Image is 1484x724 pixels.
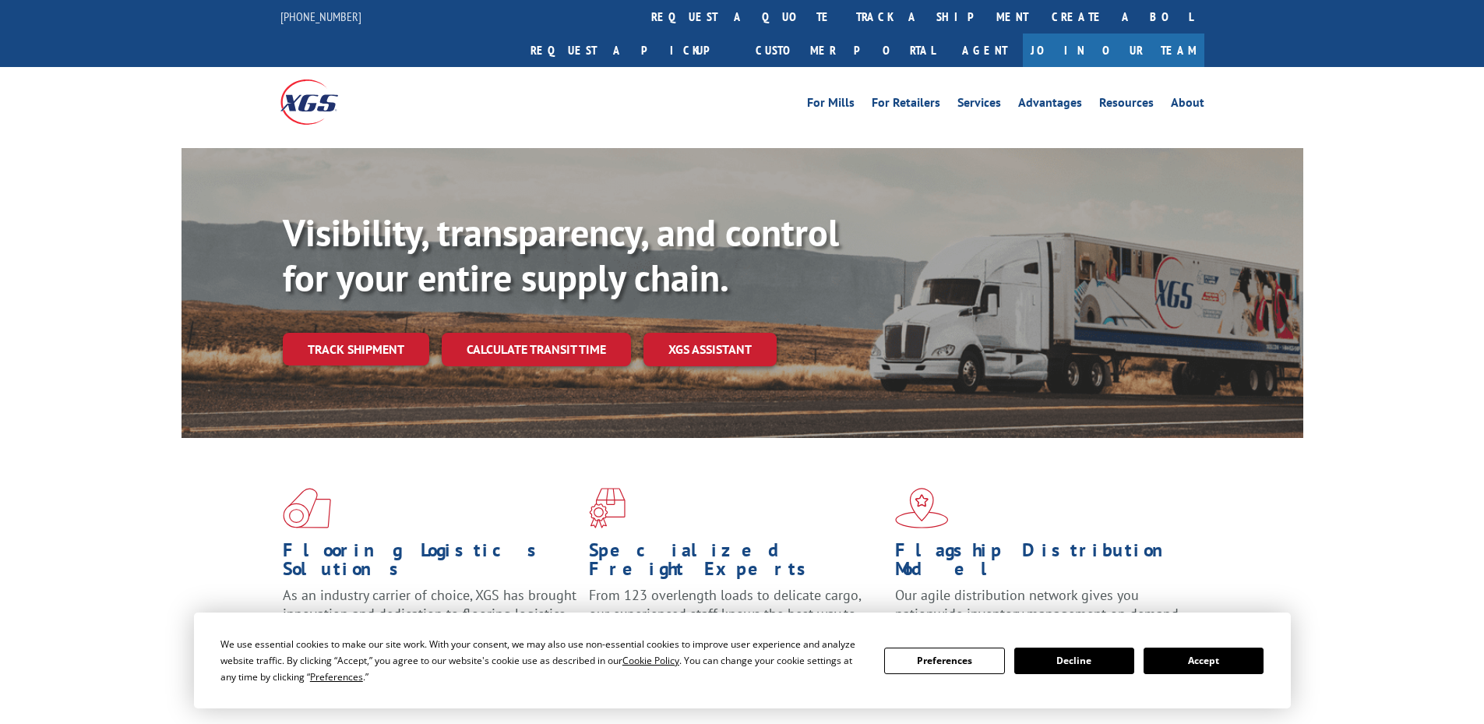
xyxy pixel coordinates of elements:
a: Calculate transit time [442,333,631,366]
a: Resources [1099,97,1154,114]
div: Cookie Consent Prompt [194,613,1291,708]
div: We use essential cookies to make our site work. With your consent, we may also use non-essential ... [220,636,865,685]
a: For Mills [807,97,855,114]
span: Cookie Policy [622,654,679,667]
h1: Flagship Distribution Model [895,541,1190,586]
h1: Specialized Freight Experts [589,541,883,586]
button: Decline [1014,648,1134,674]
a: [PHONE_NUMBER] [280,9,361,24]
p: From 123 overlength loads to delicate cargo, our experienced staff knows the best way to move you... [589,586,883,655]
a: About [1171,97,1204,114]
button: Preferences [884,648,1004,674]
span: Our agile distribution network gives you nationwide inventory management on demand. [895,586,1182,623]
button: Accept [1144,648,1264,674]
img: xgs-icon-flagship-distribution-model-red [895,488,949,528]
h1: Flooring Logistics Solutions [283,541,577,586]
a: Request a pickup [519,34,744,67]
a: For Retailers [872,97,940,114]
b: Visibility, transparency, and control for your entire supply chain. [283,208,839,302]
a: XGS ASSISTANT [643,333,777,366]
a: Join Our Team [1023,34,1204,67]
a: Services [957,97,1001,114]
a: Advantages [1018,97,1082,114]
span: As an industry carrier of choice, XGS has brought innovation and dedication to flooring logistics... [283,586,576,641]
a: Track shipment [283,333,429,366]
img: xgs-icon-total-supply-chain-intelligence-red [283,488,331,528]
img: xgs-icon-focused-on-flooring-red [589,488,626,528]
a: Agent [946,34,1023,67]
span: Preferences [310,670,363,683]
a: Customer Portal [744,34,946,67]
